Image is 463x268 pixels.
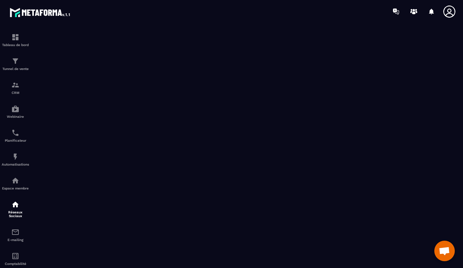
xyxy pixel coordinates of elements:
p: Tunnel de vente [2,67,29,71]
p: Comptabilité [2,262,29,266]
img: scheduler [11,129,19,137]
img: accountant [11,252,19,260]
a: emailemailE-mailing [2,223,29,247]
a: formationformationTunnel de vente [2,52,29,76]
a: formationformationCRM [2,76,29,100]
img: automations [11,153,19,161]
a: schedulerschedulerPlanificateur [2,124,29,147]
a: automationsautomationsAutomatisations [2,147,29,171]
p: Tableau de bord [2,43,29,47]
img: automations [11,177,19,185]
img: formation [11,81,19,89]
img: logo [10,6,71,18]
p: Automatisations [2,163,29,166]
p: Webinaire [2,115,29,118]
p: Planificateur [2,139,29,142]
p: CRM [2,91,29,95]
img: formation [11,33,19,41]
p: Espace membre [2,186,29,190]
p: Réseaux Sociaux [2,210,29,218]
a: social-networksocial-networkRéseaux Sociaux [2,195,29,223]
img: social-network [11,200,19,209]
a: formationformationTableau de bord [2,28,29,52]
a: automationsautomationsWebinaire [2,100,29,124]
img: formation [11,57,19,65]
a: Ouvrir le chat [434,241,455,261]
a: automationsautomationsEspace membre [2,171,29,195]
p: E-mailing [2,238,29,242]
img: email [11,228,19,236]
img: automations [11,105,19,113]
